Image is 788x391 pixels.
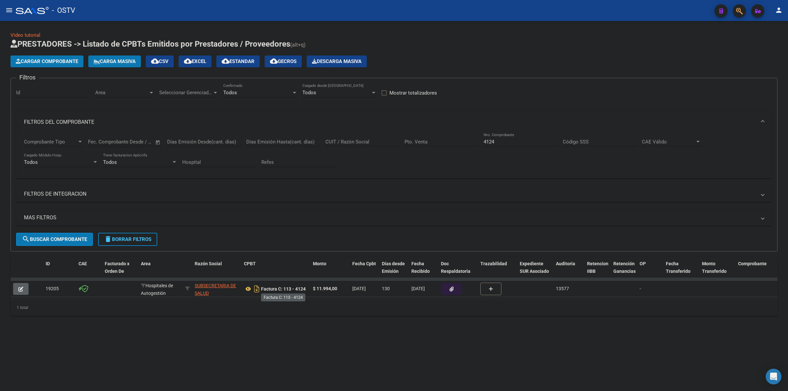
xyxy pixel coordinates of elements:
[244,261,256,266] span: CPBT
[24,119,756,126] mat-panel-title: FILTROS DEL COMPROBANTE
[195,283,236,296] span: SUBSECRETARIA DE SALUD
[11,39,290,49] span: PRESTADORES -> Listado de CPBTs Emitidos por Prestadores / Proveedores
[222,58,254,64] span: Estandar
[252,284,261,294] i: Descargar documento
[24,214,756,221] mat-panel-title: MAS FILTROS
[104,236,151,242] span: Borrar Filtros
[640,261,646,266] span: OP
[302,90,316,96] span: Todos
[16,73,39,82] h3: Filtros
[192,257,241,286] datatable-header-cell: Razón Social
[352,286,366,291] span: [DATE]
[151,58,168,64] span: CSV
[663,257,699,286] datatable-header-cell: Fecha Transferido
[553,257,584,286] datatable-header-cell: Auditoria
[138,257,183,286] datatable-header-cell: Area
[261,286,306,292] strong: Factura C: 113 - 4124
[223,90,237,96] span: Todos
[24,190,756,198] mat-panel-title: FILTROS DE INTEGRACION
[666,261,690,274] span: Fecha Transferido
[179,55,211,67] button: EXCEL
[389,89,437,97] span: Mostrar totalizadores
[98,233,157,246] button: Borrar Filtros
[382,261,405,274] span: Días desde Emisión
[16,58,78,64] span: Cargar Comprobante
[556,261,575,266] span: Auditoria
[411,286,425,291] span: [DATE]
[637,257,663,286] datatable-header-cell: OP
[411,261,430,274] span: Fecha Recibido
[480,261,507,266] span: Trazabilidad
[16,233,93,246] button: Buscar Comprobante
[379,257,409,286] datatable-header-cell: Días desde Emisión
[738,261,767,266] span: Comprobante
[613,261,636,274] span: Retención Ganancias
[307,55,367,67] button: Descarga Masiva
[310,257,350,286] datatable-header-cell: Monto
[103,159,117,165] span: Todos
[24,159,38,165] span: Todos
[438,257,478,286] datatable-header-cell: Doc Respaldatoria
[5,6,13,14] mat-icon: menu
[88,55,141,67] button: Carga Masiva
[313,286,337,291] strong: $ 11.994,00
[16,112,772,133] mat-expansion-panel-header: FILTROS DEL COMPROBANTE
[611,257,637,286] datatable-header-cell: Retención Ganancias
[141,261,151,266] span: Area
[46,286,59,291] span: 19205
[307,55,367,67] app-download-masive: Descarga masiva de comprobantes (adjuntos)
[195,282,239,296] div: 30675068441
[184,58,206,64] span: EXCEL
[146,55,174,67] button: CSV
[702,261,727,274] span: Monto Transferido
[382,286,390,291] span: 130
[88,139,115,145] input: Fecha inicio
[312,58,361,64] span: Descarga Masiva
[76,257,102,286] datatable-header-cell: CAE
[216,55,260,67] button: Estandar
[587,261,608,274] span: Retencion IIBB
[270,58,296,64] span: Gecros
[94,58,136,64] span: Carga Masiva
[151,57,159,65] mat-icon: cloud_download
[699,257,735,286] datatable-header-cell: Monto Transferido
[16,186,772,202] mat-expansion-panel-header: FILTROS DE INTEGRACION
[159,90,212,96] span: Seleccionar Gerenciador
[350,257,379,286] datatable-header-cell: Fecha Cpbt
[352,261,376,266] span: Fecha Cpbt
[441,261,471,274] span: Doc Respaldatoria
[640,286,641,291] span: -
[11,299,777,316] div: 1 total
[104,235,112,243] mat-icon: delete
[584,257,611,286] datatable-header-cell: Retencion IIBB
[642,139,695,145] span: CAE Válido
[241,257,310,286] datatable-header-cell: CPBT
[517,257,553,286] datatable-header-cell: Expediente SUR Asociado
[95,90,148,96] span: Area
[520,261,549,274] span: Expediente SUR Asociado
[141,283,173,296] span: Hospitales de Autogestión
[46,261,50,266] span: ID
[24,139,77,145] span: Comprobante Tipo
[313,261,326,266] span: Monto
[265,55,302,67] button: Gecros
[105,261,129,274] span: Facturado x Orden De
[16,210,772,226] mat-expansion-panel-header: MAS FILTROS
[11,32,40,38] a: Video tutorial
[102,257,138,286] datatable-header-cell: Facturado x Orden De
[775,6,783,14] mat-icon: person
[78,261,87,266] span: CAE
[184,57,192,65] mat-icon: cloud_download
[556,285,569,293] div: 13577
[222,57,230,65] mat-icon: cloud_download
[154,139,162,146] button: Open calendar
[290,42,306,48] span: (alt+q)
[16,133,772,179] div: FILTROS DEL COMPROBANTE
[409,257,438,286] datatable-header-cell: Fecha Recibido
[120,139,152,145] input: Fecha fin
[22,236,87,242] span: Buscar Comprobante
[43,257,76,286] datatable-header-cell: ID
[52,3,75,18] span: - OSTV
[195,261,222,266] span: Razón Social
[22,235,30,243] mat-icon: search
